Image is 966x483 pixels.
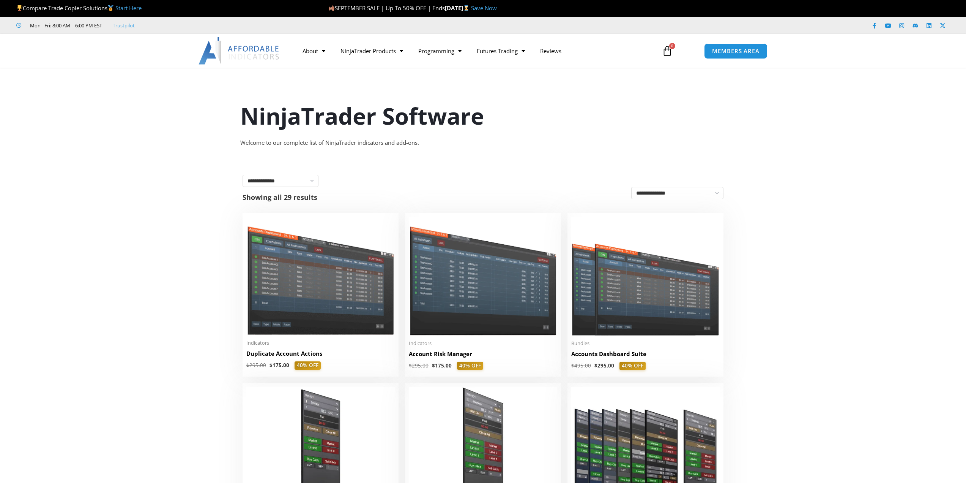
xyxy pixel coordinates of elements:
img: ⌛ [463,5,469,11]
a: MEMBERS AREA [704,43,767,59]
h2: Accounts Dashboard Suite [571,350,720,358]
span: 40% OFF [295,361,321,370]
strong: [DATE] [445,4,471,12]
span: MEMBERS AREA [712,48,760,54]
img: LogoAI | Affordable Indicators – NinjaTrader [199,37,280,65]
p: Showing all 29 results [243,194,317,201]
a: Start Here [115,4,142,12]
a: About [295,42,333,60]
a: NinjaTrader Products [333,42,411,60]
span: $ [246,362,249,369]
img: Accounts Dashboard Suite [571,217,720,336]
img: 🍂 [329,5,334,11]
a: 0 [651,40,684,62]
bdi: 295.00 [594,362,614,369]
span: Bundles [571,340,720,347]
span: $ [269,362,273,369]
span: $ [571,362,574,369]
span: 0 [669,43,675,49]
nav: Menu [295,42,653,60]
span: $ [409,362,412,369]
a: Accounts Dashboard Suite [571,350,720,362]
span: 40% OFF [619,362,646,370]
bdi: 175.00 [432,362,452,369]
span: $ [594,362,597,369]
h2: Duplicate Account Actions [246,350,395,358]
a: Duplicate Account Actions [246,350,395,361]
a: Reviews [533,42,569,60]
img: 🥇 [108,5,113,11]
a: Trustpilot [113,21,135,30]
img: Duplicate Account Actions [246,217,395,335]
span: 40% OFF [457,362,483,370]
img: Account Risk Manager [409,217,557,335]
bdi: 295.00 [409,362,429,369]
span: $ [432,362,435,369]
div: Welcome to our complete list of NinjaTrader indicators and add-ons. [240,138,726,148]
a: Programming [411,42,469,60]
span: Mon - Fri: 8:00 AM – 6:00 PM EST [28,21,102,30]
span: Indicators [246,340,395,346]
h2: Account Risk Manager [409,350,557,358]
a: Futures Trading [469,42,533,60]
bdi: 175.00 [269,362,289,369]
span: Compare Trade Copier Solutions [16,4,142,12]
span: Indicators [409,340,557,347]
h1: NinjaTrader Software [240,100,726,132]
img: 🏆 [17,5,22,11]
a: Save Now [471,4,497,12]
bdi: 495.00 [571,362,591,369]
bdi: 295.00 [246,362,266,369]
select: Shop order [631,187,723,199]
span: SEPTEMBER SALE | Up To 50% OFF | Ends [328,4,445,12]
a: Account Risk Manager [409,350,557,362]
